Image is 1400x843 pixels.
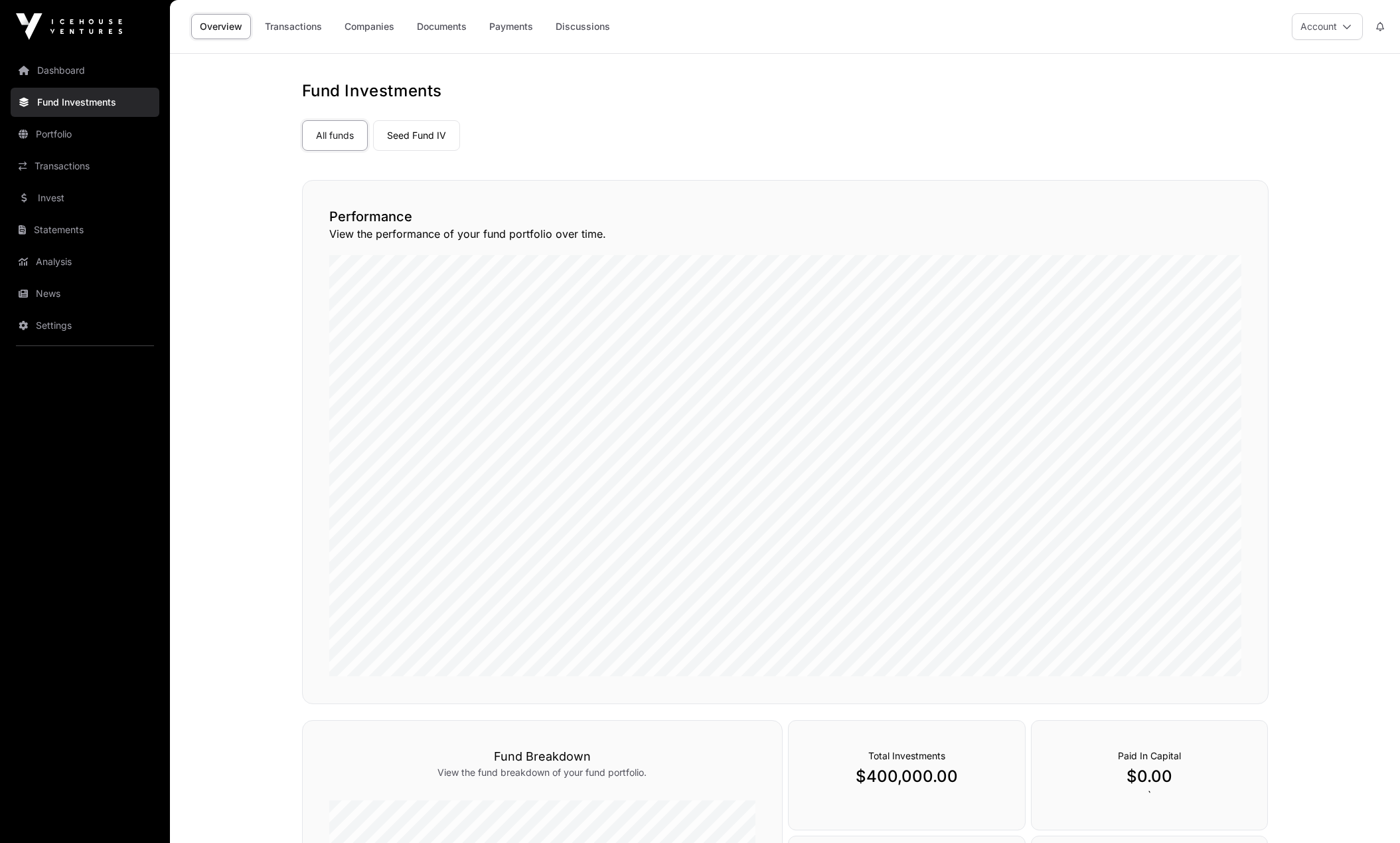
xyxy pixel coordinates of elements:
[1031,720,1269,830] div: `
[1058,766,1241,787] p: $0.00
[408,14,475,39] a: Documents
[302,80,1269,102] h1: Fund Investments
[11,88,159,117] a: Fund Investments
[329,207,1241,226] h2: Performance
[11,215,159,244] a: Statements
[1334,779,1400,843] iframe: Chat Widget
[302,120,368,151] a: All funds
[868,750,945,761] span: Total Investments
[547,14,619,39] a: Discussions
[329,766,755,779] p: View the fund breakdown of your fund portfolio.
[1118,750,1181,761] span: Paid In Capital
[1292,13,1363,40] button: Account
[329,226,1241,242] p: View the performance of your fund portfolio over time.
[481,14,542,39] a: Payments
[11,151,159,181] a: Transactions
[815,766,998,787] p: $400,000.00
[256,14,331,39] a: Transactions
[329,747,755,766] h3: Fund Breakdown
[11,56,159,85] a: Dashboard
[373,120,460,151] a: Seed Fund IV
[336,14,403,39] a: Companies
[11,247,159,276] a: Analysis
[11,120,159,149] a: Portfolio
[16,13,122,40] img: Icehouse Ventures Logo
[11,183,159,213] a: Invest
[11,311,159,340] a: Settings
[191,14,251,39] a: Overview
[11,279,159,308] a: News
